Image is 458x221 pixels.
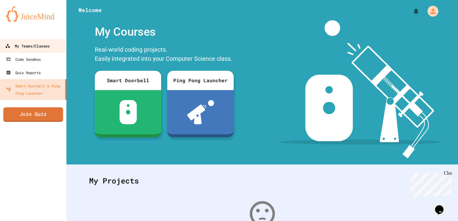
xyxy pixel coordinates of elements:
[401,6,421,16] div: My Notifications
[3,107,63,122] a: Join Quiz
[6,69,41,76] div: Quiz Reports
[95,71,161,90] div: Smart Doorbell
[408,171,452,196] iframe: chat widget
[421,4,440,18] div: My Account
[187,100,214,124] img: ppl-with-ball.png
[167,71,234,90] div: Ping Pong Launcher
[6,56,41,63] div: Code Sandbox
[6,6,60,22] img: logo-orange.svg
[5,42,50,50] div: My Teams/Classes
[92,44,237,66] div: Real-world coding projects. Easily integrated into your Computer Science class.
[433,197,452,215] iframe: chat widget
[83,169,441,193] div: My Projects
[92,20,237,44] div: My Courses
[279,20,441,158] img: banner-image-my-projects.png
[120,100,137,124] img: sdb-white.svg
[6,82,63,97] div: Smart Doorbell & Ping Pong Launcher
[2,2,42,38] div: Chat with us now!Close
